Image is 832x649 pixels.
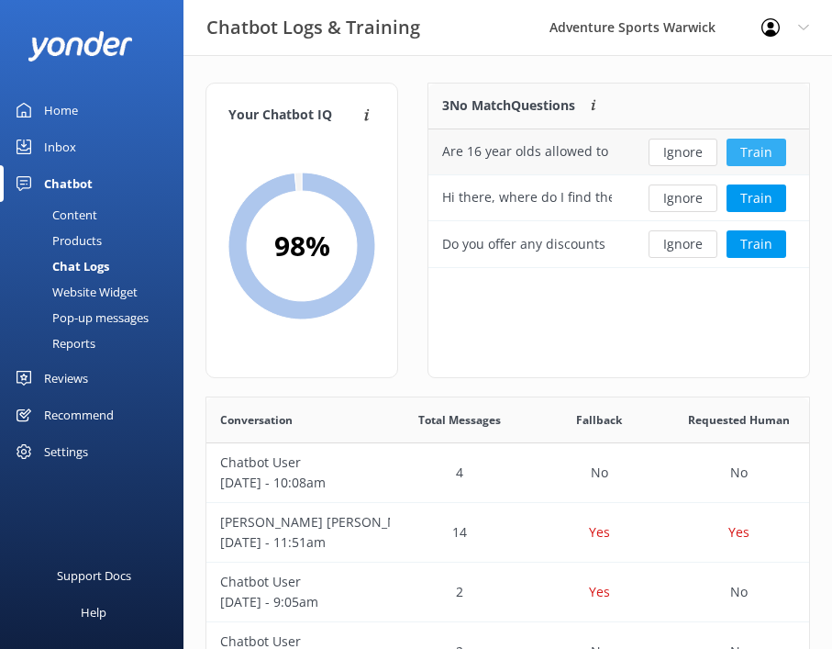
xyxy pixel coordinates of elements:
[11,330,183,356] a: Reports
[576,411,622,429] span: Fallback
[442,187,612,207] div: Hi there, where do I find the parent consent form? Thanks.
[456,582,463,602] p: 2
[220,512,429,532] p: [PERSON_NAME] [PERSON_NAME]
[727,139,786,166] button: Train
[452,522,467,543] p: 14
[428,129,809,267] div: grid
[730,463,748,483] p: No
[428,175,809,221] div: row
[206,443,809,503] div: row
[730,582,748,602] p: No
[206,13,420,42] h3: Chatbot Logs & Training
[11,279,183,305] a: Website Widget
[727,230,786,258] button: Train
[28,31,133,62] img: yonder-white-logo.png
[418,411,501,429] span: Total Messages
[649,185,717,212] button: Ignore
[44,92,78,129] div: Home
[44,129,76,165] div: Inbox
[442,95,575,116] p: 3 No Match Questions
[220,453,376,473] p: Chatbot User
[44,360,88,397] div: Reviews
[728,522,749,543] p: Yes
[11,330,95,356] div: Reports
[220,532,429,553] p: [DATE] - 11:51am
[206,563,809,622] div: row
[442,141,612,162] div: Are 16 year olds allowed to apply?
[11,305,183,330] a: Pop-up messages
[591,463,608,483] p: No
[220,473,376,493] p: [DATE] - 10:08am
[11,279,138,305] div: Website Widget
[649,230,717,258] button: Ignore
[44,433,88,470] div: Settings
[228,106,359,126] h4: Your Chatbot IQ
[649,139,717,166] button: Ignore
[11,253,109,279] div: Chat Logs
[274,224,330,268] h2: 98 %
[11,228,183,253] a: Products
[220,572,376,592] p: Chatbot User
[11,202,97,228] div: Content
[57,557,131,594] div: Support Docs
[456,463,463,483] p: 4
[220,411,293,429] span: Conversation
[428,221,809,267] div: row
[11,305,149,330] div: Pop-up messages
[11,202,183,228] a: Content
[589,522,610,543] p: Yes
[44,397,114,433] div: Recommend
[206,503,809,563] div: row
[81,594,106,631] div: Help
[442,234,605,254] div: Do you offer any discounts
[11,253,183,279] a: Chat Logs
[589,582,610,602] p: Yes
[44,165,93,202] div: Chatbot
[220,592,376,612] p: [DATE] - 9:05am
[11,228,102,253] div: Products
[688,411,790,429] span: Requested Human
[428,129,809,175] div: row
[727,185,786,212] button: Train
